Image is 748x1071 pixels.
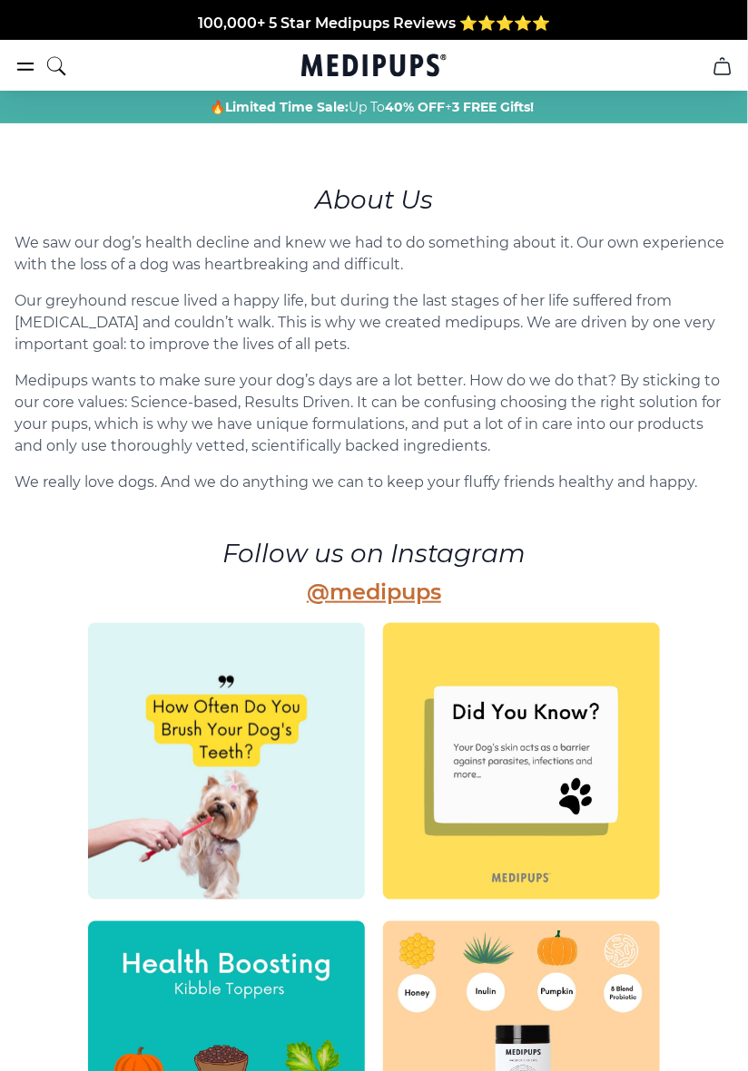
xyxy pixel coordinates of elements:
[222,535,526,571] h6: Follow us on Instagram
[383,623,660,900] img: https://www.instagram.com/p/Cmui-W2SKkt
[15,232,733,276] p: We saw our dog’s health decline and knew we had to do something about it. Our own experience with...
[88,623,365,900] img: https://www.instagram.com/p/CnkcFy7SRND/
[45,44,67,89] button: search
[301,52,447,83] a: Medipups
[15,290,733,355] p: Our greyhound rescue lived a happy life, but during the last stages of her life suffered from [ME...
[307,579,441,605] a: @medipups
[15,181,733,218] h1: About Us
[701,44,744,88] button: cart
[198,15,550,32] span: 100,000+ 5 Star Medipups Reviews ⭐️⭐️⭐️⭐️⭐️
[15,55,36,77] button: burger-menu
[15,472,733,493] p: We really love dogs. And we do anything we can to keep your fluffy friends healthy and happy.
[210,98,534,116] span: 🔥 Up To +
[15,370,733,457] p: Medipups wants to make sure your dog’s days are a lot better. How do we do that? By sticking to o...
